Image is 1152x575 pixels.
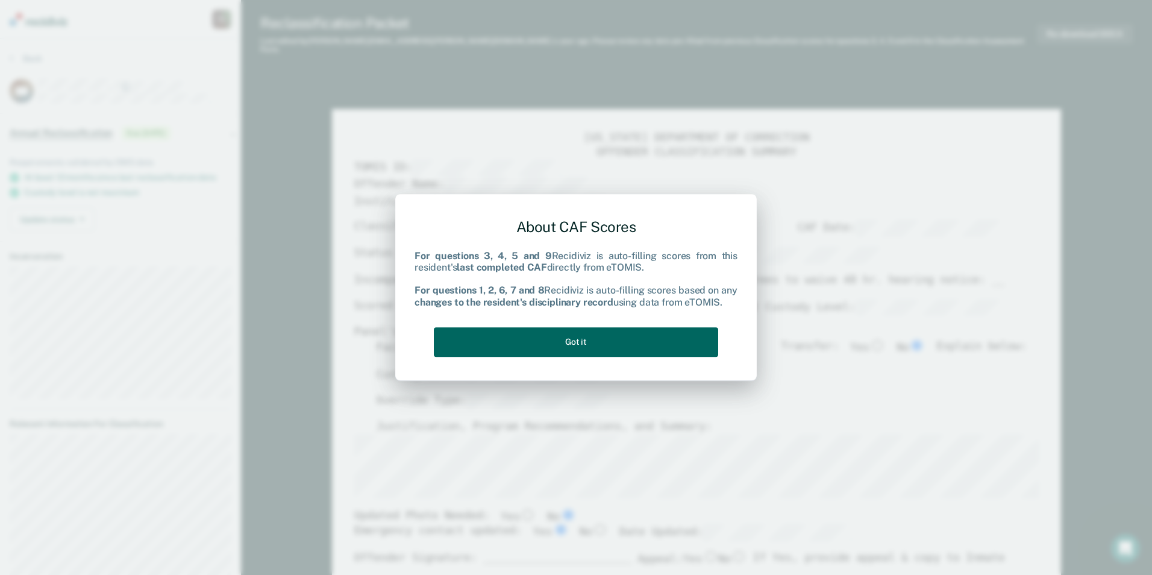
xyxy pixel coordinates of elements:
[434,327,718,357] button: Got it
[415,285,544,297] b: For questions 1, 2, 6, 7 and 8
[415,297,613,308] b: changes to the resident's disciplinary record
[415,250,552,262] b: For questions 3, 4, 5 and 9
[415,209,737,245] div: About CAF Scores
[457,262,546,273] b: last completed CAF
[415,250,737,308] div: Recidiviz is auto-filling scores from this resident's directly from eTOMIS. Recidiviz is auto-fil...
